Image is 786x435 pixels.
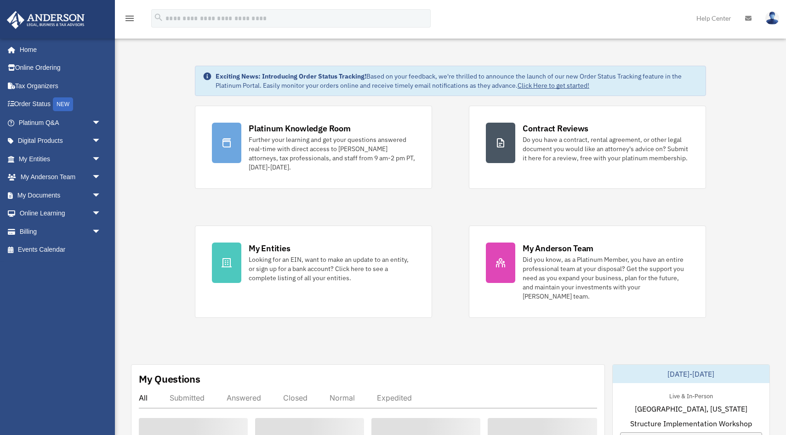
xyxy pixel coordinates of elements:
span: [GEOGRAPHIC_DATA], [US_STATE] [635,403,747,414]
a: Order StatusNEW [6,95,115,114]
div: Contract Reviews [523,123,588,134]
a: menu [124,16,135,24]
div: Based on your feedback, we're thrilled to announce the launch of our new Order Status Tracking fe... [216,72,698,90]
div: Submitted [170,393,205,402]
a: Platinum Q&Aarrow_drop_down [6,113,115,132]
div: [DATE]-[DATE] [613,365,770,383]
a: Tax Organizers [6,77,115,95]
div: Live & In-Person [662,390,720,400]
img: User Pic [765,11,779,25]
strong: Exciting News: Introducing Order Status Tracking! [216,72,366,80]
div: Answered [227,393,261,402]
span: arrow_drop_down [92,132,110,151]
a: Online Learningarrow_drop_down [6,204,115,223]
a: Digital Productsarrow_drop_down [6,132,115,150]
div: Further your learning and get your questions answered real-time with direct access to [PERSON_NAM... [249,135,415,172]
i: search [154,12,164,23]
div: Expedited [377,393,412,402]
span: arrow_drop_down [92,204,110,223]
div: My Questions [139,372,200,386]
img: Anderson Advisors Platinum Portal [4,11,87,29]
a: My Entities Looking for an EIN, want to make an update to an entity, or sign up for a bank accoun... [195,226,432,318]
div: Platinum Knowledge Room [249,123,351,134]
span: arrow_drop_down [92,186,110,205]
div: NEW [53,97,73,111]
div: My Anderson Team [523,243,593,254]
a: Online Ordering [6,59,115,77]
a: Contract Reviews Do you have a contract, rental agreement, or other legal document you would like... [469,106,706,189]
a: My Documentsarrow_drop_down [6,186,115,204]
div: Looking for an EIN, want to make an update to an entity, or sign up for a bank account? Click her... [249,255,415,282]
a: Platinum Knowledge Room Further your learning and get your questions answered real-time with dire... [195,106,432,189]
i: menu [124,13,135,24]
a: Home [6,40,110,59]
div: Closed [283,393,308,402]
div: Did you know, as a Platinum Member, you have an entire professional team at your disposal? Get th... [523,255,689,301]
a: My Entitiesarrow_drop_down [6,150,115,168]
div: All [139,393,148,402]
div: Normal [330,393,355,402]
span: arrow_drop_down [92,113,110,132]
a: Billingarrow_drop_down [6,222,115,241]
span: arrow_drop_down [92,168,110,187]
span: Structure Implementation Workshop [630,418,752,429]
div: Do you have a contract, rental agreement, or other legal document you would like an attorney's ad... [523,135,689,163]
div: My Entities [249,243,290,254]
a: My Anderson Teamarrow_drop_down [6,168,115,186]
a: My Anderson Team Did you know, as a Platinum Member, you have an entire professional team at your... [469,226,706,318]
a: Events Calendar [6,241,115,259]
span: arrow_drop_down [92,222,110,241]
a: Click Here to get started! [518,81,589,90]
span: arrow_drop_down [92,150,110,169]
